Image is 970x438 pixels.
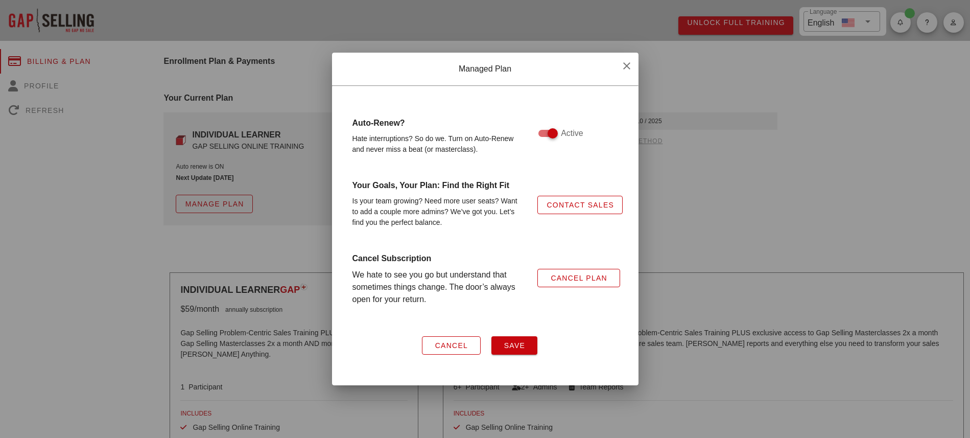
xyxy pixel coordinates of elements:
[491,336,538,355] button: Save
[422,336,481,355] button: Cancel
[561,128,618,139] label: Active
[537,269,620,287] button: Cancel Plan
[435,341,468,350] span: Cancel
[546,201,614,209] span: Contact Sales
[346,263,532,312] div: We hate to see you go but understand that sometimes things change. The door’s always open for you...
[550,274,607,282] span: Cancel Plan
[352,254,432,263] strong: Cancel Subscription
[346,190,532,234] div: Is your team growing? Need more user seats? Want to add a couple more admins? We’ve got you. Let’...
[504,341,526,350] span: Save
[352,181,510,190] strong: Your Goals, Your Plan: Find the Right Fit
[332,53,638,85] div: Managed Plan
[537,196,623,214] a: Contact Sales
[352,119,405,127] strong: Auto-Renew?
[346,127,532,161] div: Hate interruptions? So do we. Turn on Auto-Renew and never miss a beat (or masterclass).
